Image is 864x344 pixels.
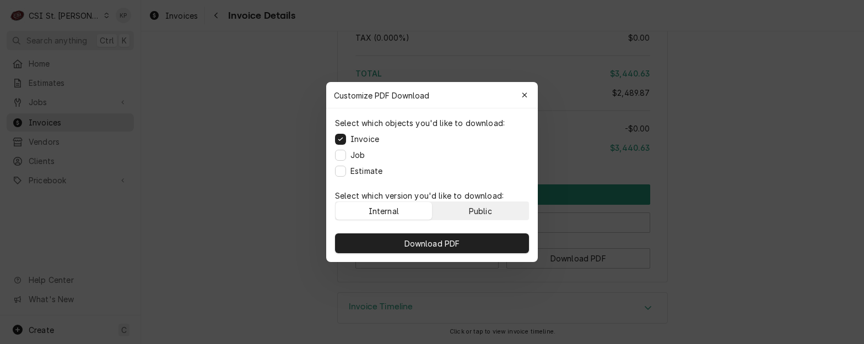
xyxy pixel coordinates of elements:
p: Select which version you'd like to download: [335,190,529,201]
p: Select which objects you'd like to download: [335,117,505,129]
span: Download PDF [402,238,462,249]
div: Public [469,205,492,217]
div: Customize PDF Download [326,82,538,108]
label: Job [350,149,365,161]
label: Invoice [350,133,379,145]
div: Internal [369,205,399,217]
button: Download PDF [335,233,529,253]
label: Estimate [350,165,382,177]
